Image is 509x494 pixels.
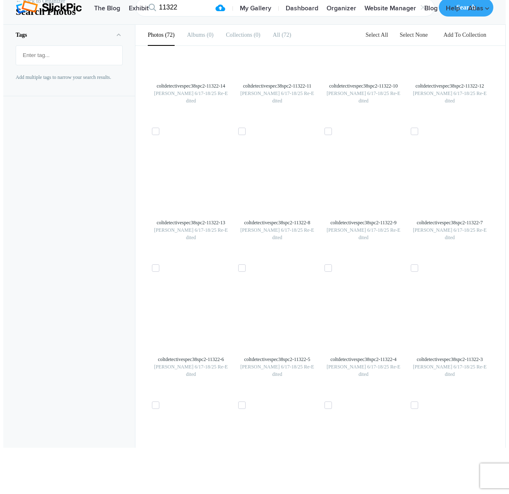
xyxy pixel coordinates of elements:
[238,226,316,241] div: [PERSON_NAME] 6/17-18/25 Re-Edited
[238,356,316,363] div: coltdetectivespec38spc2-11322-5
[360,32,393,38] a: Select All
[324,363,402,378] div: [PERSON_NAME] 6/17-18/25 Re-Edited
[205,32,213,38] span: 0
[16,32,27,38] b: Tags
[152,226,230,241] div: [PERSON_NAME] 6/17-18/25 Re-Edited
[163,32,175,38] span: 72
[395,32,433,38] a: Select None
[20,48,118,63] input: Enter tag...
[152,219,230,226] div: coltdetectivespec38spc2-11322-13
[411,356,489,363] div: coltdetectivespec38spc2-11322-3
[280,32,291,38] span: 72
[152,82,230,90] div: coltdetectivespec38spc2-11322-14
[152,363,230,378] div: [PERSON_NAME] 6/17-18/25 Re-Edited
[226,32,252,38] b: Collections
[238,82,316,90] div: coltdetectivespec38spc2-11322-11
[324,226,402,241] div: [PERSON_NAME] 6/17-18/25 Re-Edited
[187,32,205,38] b: Albums
[152,356,230,363] div: coltdetectivespec38spc2-11322-6
[324,219,402,226] div: coltdetectivespec38spc2-11322-9
[148,32,163,38] b: Photos
[16,74,123,81] p: Add multiple tags to narrow your search results.
[437,32,493,38] a: Add To Collection
[238,363,316,378] div: [PERSON_NAME] 6/17-18/25 Re-Edited
[324,356,402,363] div: coltdetectivespec38spc2-11322-4
[411,219,489,226] div: coltdetectivespec38spc2-11322-7
[252,32,260,38] span: 0
[16,46,122,65] mat-chip-list: Fruit selection
[411,226,489,241] div: [PERSON_NAME] 6/17-18/25 Re-Edited
[238,219,316,226] div: coltdetectivespec38spc2-11322-8
[411,363,489,378] div: [PERSON_NAME] 6/17-18/25 Re-Edited
[411,90,489,104] div: [PERSON_NAME] 6/17-18/25 Re-Edited
[273,32,280,38] b: All
[238,90,316,104] div: [PERSON_NAME] 6/17-18/25 Re-Edited
[411,82,489,90] div: coltdetectivespec38spc2-11322-12
[324,90,402,104] div: [PERSON_NAME] 6/17-18/25 Re-Edited
[324,82,402,90] div: coltdetectivespec38spc2-11322-10
[152,90,230,104] div: [PERSON_NAME] 6/17-18/25 Re-Edited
